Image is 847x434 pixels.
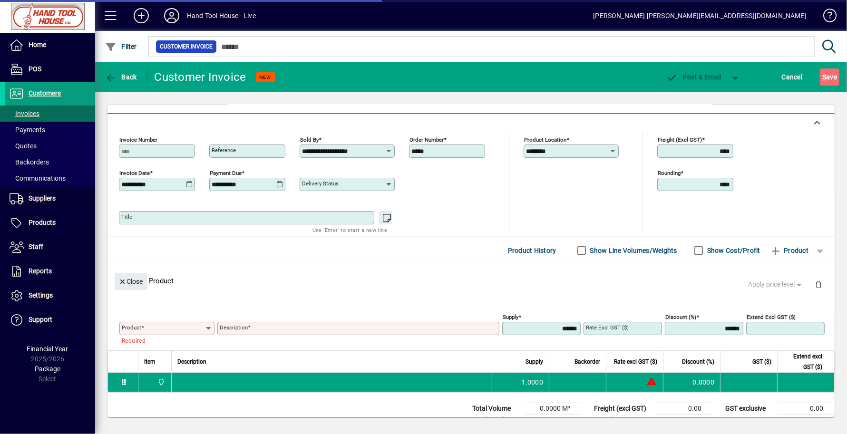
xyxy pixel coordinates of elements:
[10,142,37,150] span: Quotes
[29,267,52,275] span: Reports
[212,147,236,154] mat-label: Reference
[156,7,187,24] button: Profile
[5,122,95,138] a: Payments
[10,110,39,117] span: Invoices
[115,273,147,290] button: Close
[593,8,807,23] div: [PERSON_NAME] [PERSON_NAME][EMAIL_ADDRESS][DOMAIN_NAME]
[5,170,95,186] a: Communications
[665,314,696,320] mat-label: Discount (%)
[779,68,805,86] button: Cancel
[107,263,835,298] div: Product
[119,170,150,176] mat-label: Invoice date
[683,73,687,81] span: P
[112,277,149,285] app-page-header-button: Close
[5,154,95,170] a: Backorders
[682,357,714,367] span: Discount (%)
[749,280,804,289] span: Apply price level
[820,68,839,86] button: Save
[300,136,319,143] mat-label: Sold by
[662,68,726,86] button: Post & Email
[656,415,713,426] td: 0.00
[409,136,444,143] mat-label: Order number
[822,73,826,81] span: S
[526,357,543,367] span: Supply
[10,126,45,134] span: Payments
[29,243,43,251] span: Staff
[27,345,68,353] span: Financial Year
[29,316,52,323] span: Support
[155,69,246,85] div: Customer Invoice
[525,415,582,426] td: 0.0000 Kg
[29,291,53,299] span: Settings
[586,324,629,331] mat-label: Rate excl GST ($)
[666,73,721,81] span: ost & Email
[5,187,95,211] a: Suppliers
[118,274,143,289] span: Close
[522,377,544,387] span: 1.0000
[705,246,760,255] label: Show Cost/Profit
[783,351,822,372] span: Extend excl GST ($)
[747,314,796,320] mat-label: Extend excl GST ($)
[663,373,720,392] td: 0.0000
[822,69,837,85] span: ave
[95,68,147,86] app-page-header-button: Back
[144,357,156,367] span: Item
[10,158,49,166] span: Backorders
[103,38,139,55] button: Filter
[658,136,702,143] mat-label: Freight (excl GST)
[467,415,525,426] td: Total Weight
[807,273,830,296] button: Delete
[5,284,95,308] a: Settings
[122,324,141,331] mat-label: Product
[5,211,95,235] a: Products
[10,174,66,182] span: Communications
[5,260,95,283] a: Reports
[720,415,778,426] td: GST
[177,357,206,367] span: Description
[589,415,656,426] td: Rounding
[589,403,656,415] td: Freight (excl GST)
[816,2,835,33] a: Knowledge Base
[126,7,156,24] button: Add
[5,58,95,81] a: POS
[614,357,657,367] span: Rate excl GST ($)
[574,357,600,367] span: Backorder
[5,33,95,57] a: Home
[5,235,95,259] a: Staff
[103,68,139,86] button: Back
[5,308,95,332] a: Support
[782,69,803,85] span: Cancel
[187,8,256,23] div: Hand Tool House - Live
[119,136,157,143] mat-label: Invoice number
[29,194,56,202] span: Suppliers
[122,335,207,345] mat-error: Required
[121,213,132,220] mat-label: Title
[524,136,566,143] mat-label: Product location
[29,219,56,226] span: Products
[5,138,95,154] a: Quotes
[105,73,137,81] span: Back
[160,42,213,51] span: Customer Invoice
[467,403,525,415] td: Total Volume
[778,403,835,415] td: 0.00
[155,377,166,387] span: Frankton
[656,403,713,415] td: 0.00
[29,89,61,97] span: Customers
[752,357,771,367] span: GST ($)
[105,43,137,50] span: Filter
[588,246,677,255] label: Show Line Volumes/Weights
[5,106,95,122] a: Invoices
[210,170,242,176] mat-label: Payment due
[778,415,835,426] td: 0.00
[658,170,681,176] mat-label: Rounding
[525,403,582,415] td: 0.0000 M³
[29,41,46,48] span: Home
[720,403,778,415] td: GST exclusive
[29,65,41,73] span: POS
[807,280,830,289] app-page-header-button: Delete
[35,365,60,373] span: Package
[260,74,272,80] span: NEW
[220,324,248,331] mat-label: Description
[503,314,518,320] mat-label: Supply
